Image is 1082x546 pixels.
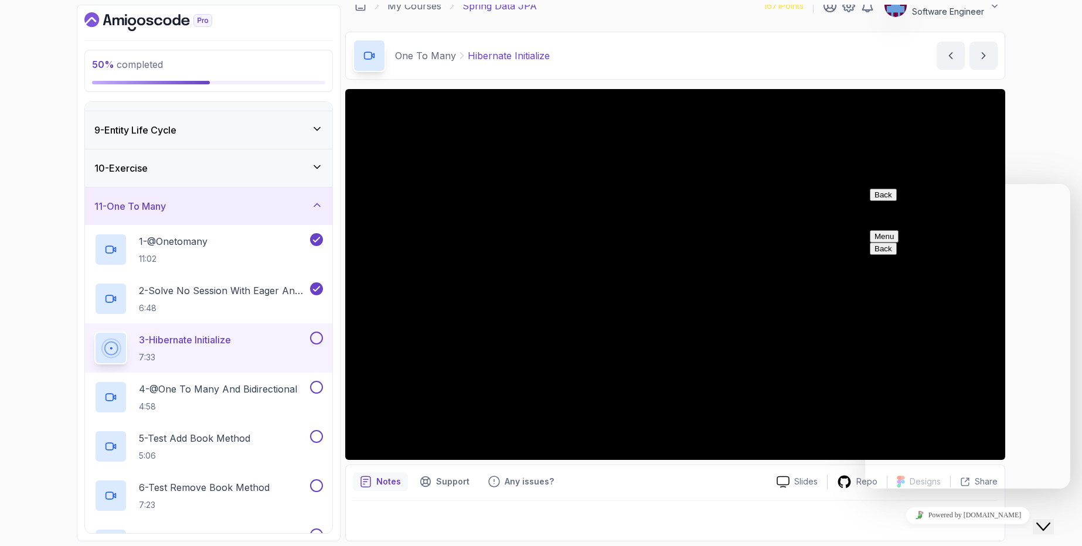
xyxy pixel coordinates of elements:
[468,49,550,63] p: Hibernate Initialize
[1033,499,1070,534] iframe: chat widget
[139,499,270,511] p: 7:23
[767,476,827,488] a: Slides
[139,352,231,363] p: 7:33
[865,502,1070,528] iframe: chat widget
[139,401,297,412] p: 4:58
[85,149,332,187] button: 10-Exercise
[139,234,207,248] p: 1 - @Onetomany
[139,431,250,445] p: 5 - Test Add Book Method
[937,42,965,70] button: previous content
[94,233,323,266] button: 1-@Onetomany11:02
[94,123,176,137] h3: 9 - Entity Life Cycle
[505,476,554,487] p: Any issues?
[94,199,166,213] h3: 11 - One To Many
[969,42,998,70] button: next content
[395,49,456,63] p: One To Many
[436,476,469,487] p: Support
[85,111,332,149] button: 9-Entity Life Cycle
[94,381,323,414] button: 4-@One To Many And Bidirectional4:58
[481,472,561,491] button: Feedback button
[94,282,323,315] button: 2-Solve No Session With Eager And Fetch6:48
[94,161,148,175] h3: 10 - Exercise
[94,332,323,364] button: 3-Hibernate Initialize7:33
[139,302,308,314] p: 6:48
[912,6,984,18] p: Software Engineer
[353,472,408,491] button: notes button
[413,472,477,491] button: Support button
[139,382,297,396] p: 4 - @One To Many And Bidirectional
[139,284,308,298] p: 2 - Solve No Session With Eager And Fetch
[94,430,323,463] button: 5-Test Add Book Method5:06
[828,475,887,489] a: Repo
[85,187,332,225] button: 11-One To Many
[139,253,207,265] p: 11:02
[865,184,1070,489] iframe: chat widget
[94,479,323,512] button: 6-Test Remove Book Method7:23
[856,476,877,487] p: Repo
[92,59,163,70] span: completed
[139,450,250,462] p: 5:06
[139,530,249,544] p: 7 - What We Have So Far
[376,476,401,487] p: Notes
[794,476,818,487] p: Slides
[92,59,114,70] span: 50 %
[139,333,231,347] p: 3 - Hibernate Initialize
[84,12,239,31] a: Dashboard
[139,480,270,494] p: 6 - Test Remove Book Method
[345,89,1005,460] iframe: 3 - Hibernate initialize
